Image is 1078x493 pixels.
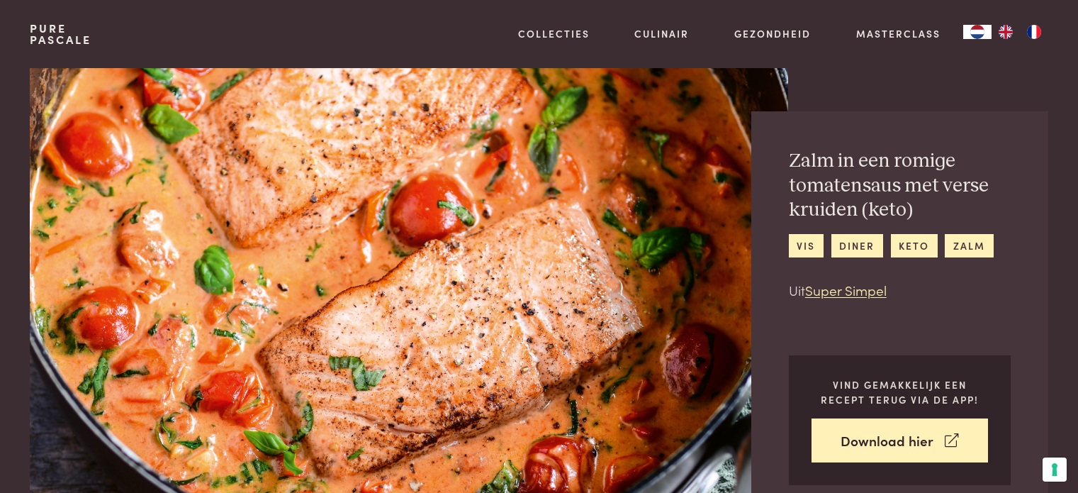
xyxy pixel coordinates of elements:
a: zalm [945,234,993,257]
button: Uw voorkeuren voor toestemming voor trackingtechnologieën [1043,458,1067,482]
a: Masterclass [856,26,941,41]
p: Vind gemakkelijk een recept terug via de app! [812,377,988,406]
a: Download hier [812,419,988,463]
a: Super Simpel [805,280,887,299]
a: FR [1020,25,1048,39]
aside: Language selected: Nederlands [963,25,1048,39]
a: keto [891,234,938,257]
ul: Language list [992,25,1048,39]
a: Culinair [634,26,689,41]
a: Collecties [518,26,590,41]
div: Language [963,25,992,39]
a: NL [963,25,992,39]
a: vis [789,234,824,257]
a: Gezondheid [734,26,811,41]
a: PurePascale [30,23,91,45]
a: diner [831,234,883,257]
a: EN [992,25,1020,39]
p: Uit [789,280,1011,301]
h2: Zalm in een romige tomatensaus met verse kruiden (keto) [789,149,1011,223]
